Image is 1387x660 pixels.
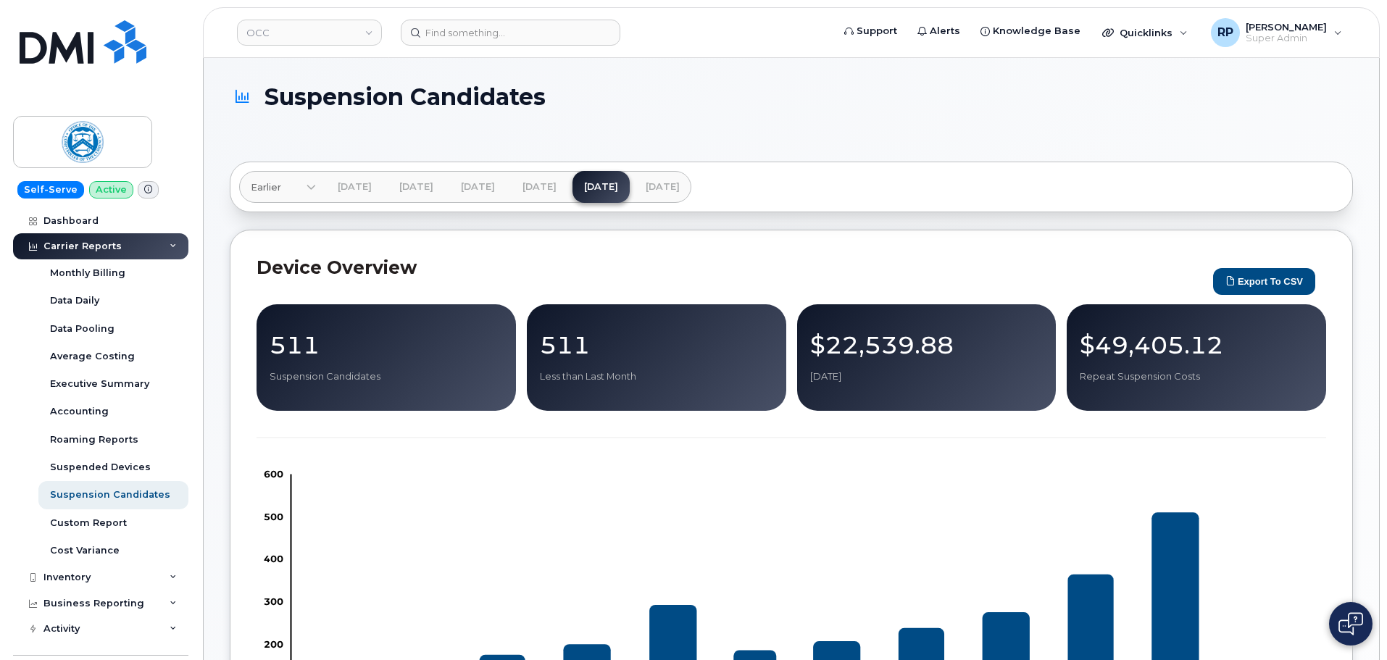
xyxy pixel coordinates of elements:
[511,171,568,203] a: [DATE]
[1080,332,1313,358] p: $49,405.12
[540,332,773,358] p: 511
[257,256,1206,278] h2: Device Overview
[264,468,283,480] tspan: 600
[1338,612,1363,635] img: Open chat
[449,171,507,203] a: [DATE]
[265,84,546,109] span: Suspension Candidates
[388,171,445,203] a: [DATE]
[810,370,1044,383] p: [DATE]
[270,370,503,383] p: Suspension Candidates
[264,596,283,607] tspan: 300
[264,553,283,564] tspan: 400
[239,171,316,203] a: Earlier
[264,511,283,522] tspan: 500
[251,180,281,194] span: Earlier
[326,171,383,203] a: [DATE]
[810,332,1044,358] p: $22,539.88
[270,332,503,358] p: 511
[1080,370,1313,383] p: Repeat Suspension Costs
[572,171,630,203] a: [DATE]
[634,171,691,203] a: [DATE]
[1213,268,1315,295] button: Export to CSV
[264,638,283,650] tspan: 200
[540,370,773,383] p: Less than Last Month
